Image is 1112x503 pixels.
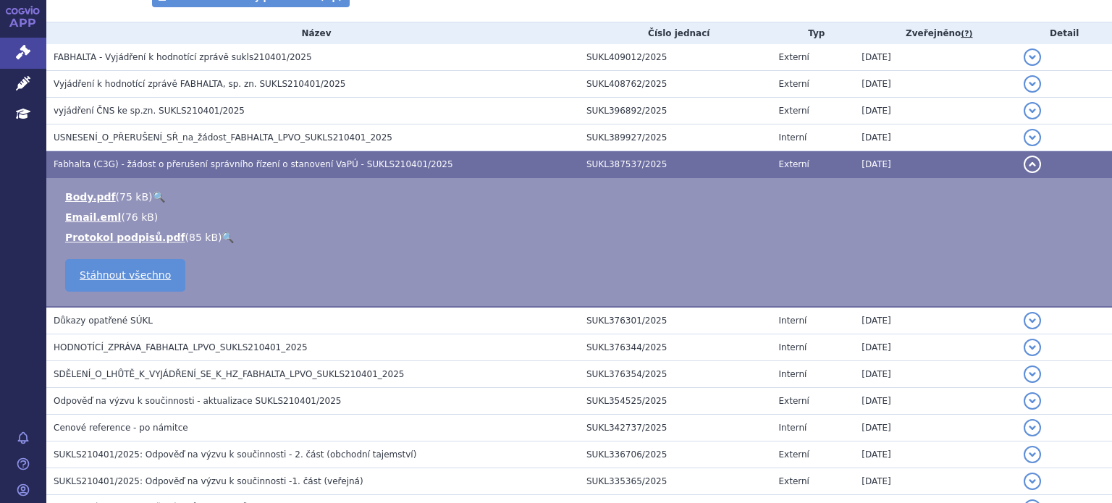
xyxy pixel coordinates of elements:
[1024,48,1041,66] button: detail
[1024,446,1041,463] button: detail
[65,190,1098,204] li: ( )
[579,307,772,334] td: SUKL376301/2025
[579,124,772,151] td: SUKL389927/2025
[772,22,855,44] th: Typ
[54,342,308,352] span: HODNOTÍCÍ_ZPRÁVA_FABHALTA_LPVO_SUKLS210401_2025
[854,71,1016,98] td: [DATE]
[65,230,1098,245] li: ( )
[779,396,809,406] span: Externí
[65,191,116,203] a: Body.pdf
[854,124,1016,151] td: [DATE]
[119,191,148,203] span: 75 kB
[854,388,1016,415] td: [DATE]
[54,396,341,406] span: Odpověď na výzvu k součinnosti - aktualizace SUKLS210401/2025
[854,22,1016,44] th: Zveřejněno
[579,71,772,98] td: SUKL408762/2025
[1024,365,1041,383] button: detail
[854,334,1016,361] td: [DATE]
[854,151,1016,178] td: [DATE]
[54,52,312,62] span: FABHALTA - Vyjádření k hodnotící zprávě sukls210401/2025
[54,476,363,486] span: SUKLS210401/2025: Odpověď na výzvu k součinnosti -1. část (veřejná)
[579,441,772,468] td: SUKL336706/2025
[579,388,772,415] td: SUKL354525/2025
[1024,102,1041,119] button: detail
[65,211,121,223] a: Email.eml
[579,98,772,124] td: SUKL396892/2025
[54,369,404,379] span: SDĚLENÍ_O_LHŮTĚ_K_VYJÁDŘENÍ_SE_K_HZ_FABHALTA_LPVO_SUKLS210401_2025
[1024,473,1041,490] button: detail
[54,449,416,460] span: SUKLS210401/2025: Odpověď na výzvu k součinnosti - 2. část (obchodní tajemství)
[779,476,809,486] span: Externí
[961,29,972,39] abbr: (?)
[779,316,807,326] span: Interní
[579,44,772,71] td: SUKL409012/2025
[46,22,579,44] th: Název
[65,259,185,292] a: Stáhnout všechno
[779,342,807,352] span: Interní
[1024,75,1041,93] button: detail
[779,449,809,460] span: Externí
[1024,419,1041,436] button: detail
[854,415,1016,441] td: [DATE]
[579,151,772,178] td: SUKL387537/2025
[54,132,392,143] span: USNESENÍ_O_PŘERUŠENÍ_SŘ_na_žádost_FABHALTA_LPVO_SUKLS210401_2025
[854,441,1016,468] td: [DATE]
[779,159,809,169] span: Externí
[779,423,807,433] span: Interní
[65,232,185,243] a: Protokol podpisů.pdf
[54,316,153,326] span: Důkazy opatřené SÚKL
[65,210,1098,224] li: ( )
[579,334,772,361] td: SUKL376344/2025
[579,361,772,388] td: SUKL376354/2025
[1024,312,1041,329] button: detail
[1016,22,1112,44] th: Detail
[54,159,453,169] span: Fabhalta (C3G) - žádost o přerušení správního řízení o stanovení VaPÚ - SUKLS210401/2025
[854,307,1016,334] td: [DATE]
[1024,156,1041,173] button: detail
[854,361,1016,388] td: [DATE]
[579,22,772,44] th: Číslo jednací
[54,79,345,89] span: Vyjádření k hodnotící zprávě FABHALTA, sp. zn. SUKLS210401/2025
[189,232,218,243] span: 85 kB
[854,98,1016,124] td: [DATE]
[1024,392,1041,410] button: detail
[54,423,188,433] span: Cenové reference - po námitce
[54,106,245,116] span: vyjádření ČNS ke sp.zn. SUKLS210401/2025
[579,468,772,495] td: SUKL335365/2025
[222,232,234,243] a: 🔍
[125,211,154,223] span: 76 kB
[779,369,807,379] span: Interní
[779,79,809,89] span: Externí
[579,415,772,441] td: SUKL342737/2025
[1024,129,1041,146] button: detail
[854,468,1016,495] td: [DATE]
[779,132,807,143] span: Interní
[1024,339,1041,356] button: detail
[854,44,1016,71] td: [DATE]
[779,52,809,62] span: Externí
[779,106,809,116] span: Externí
[153,191,165,203] a: 🔍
